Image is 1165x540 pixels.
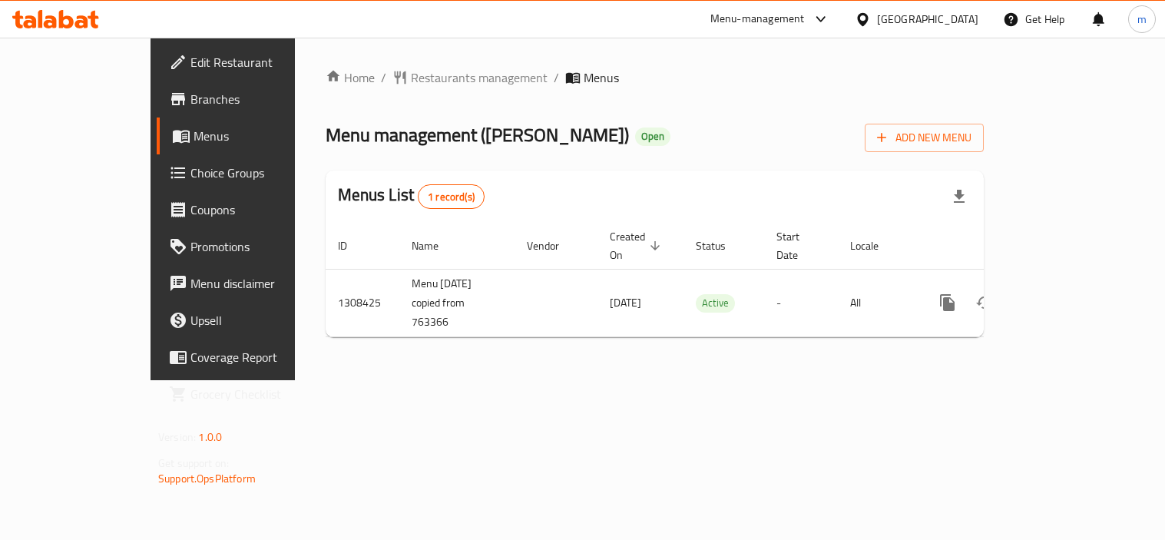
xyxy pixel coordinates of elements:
span: Edit Restaurant [190,53,333,71]
a: Choice Groups [157,154,345,191]
div: Export file [941,178,978,215]
span: Menus [194,127,333,145]
span: Grocery Checklist [190,385,333,403]
a: Grocery Checklist [157,376,345,412]
table: enhanced table [326,223,1089,337]
a: Coverage Report [157,339,345,376]
li: / [554,68,559,87]
span: Locale [850,237,899,255]
a: Edit Restaurant [157,44,345,81]
span: 1 record(s) [419,190,484,204]
button: Add New Menu [865,124,984,152]
span: Open [635,130,670,143]
div: Menu-management [710,10,805,28]
span: Menus [584,68,619,87]
h2: Menus List [338,184,485,209]
div: Total records count [418,184,485,209]
span: ID [338,237,367,255]
span: Choice Groups [190,164,333,182]
span: Menu management ( [PERSON_NAME] ) [326,118,629,152]
span: Name [412,237,458,255]
div: Active [696,294,735,313]
td: All [838,269,917,336]
span: m [1137,11,1147,28]
a: Restaurants management [392,68,548,87]
td: - [764,269,838,336]
td: Menu [DATE] copied from 763366 [399,269,515,336]
span: Start Date [776,227,819,264]
nav: breadcrumb [326,68,984,87]
span: Add New Menu [877,128,971,147]
a: Promotions [157,228,345,265]
button: Change Status [966,284,1003,321]
li: / [381,68,386,87]
a: Support.OpsPlatform [158,469,256,489]
span: Branches [190,90,333,108]
a: Menu disclaimer [157,265,345,302]
span: Status [696,237,746,255]
span: Restaurants management [411,68,548,87]
span: Vendor [527,237,579,255]
a: Branches [157,81,345,118]
span: Version: [158,427,196,447]
span: 1.0.0 [198,427,222,447]
span: [DATE] [610,293,641,313]
span: Active [696,294,735,312]
span: Coupons [190,200,333,219]
span: Promotions [190,237,333,256]
a: Coupons [157,191,345,228]
span: Upsell [190,311,333,330]
td: 1308425 [326,269,399,336]
a: Upsell [157,302,345,339]
span: Get support on: [158,453,229,473]
button: more [929,284,966,321]
div: Open [635,128,670,146]
span: Menu disclaimer [190,274,333,293]
a: Menus [157,118,345,154]
span: Created On [610,227,665,264]
span: Coverage Report [190,348,333,366]
th: Actions [917,223,1089,270]
a: Home [326,68,375,87]
div: [GEOGRAPHIC_DATA] [877,11,978,28]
